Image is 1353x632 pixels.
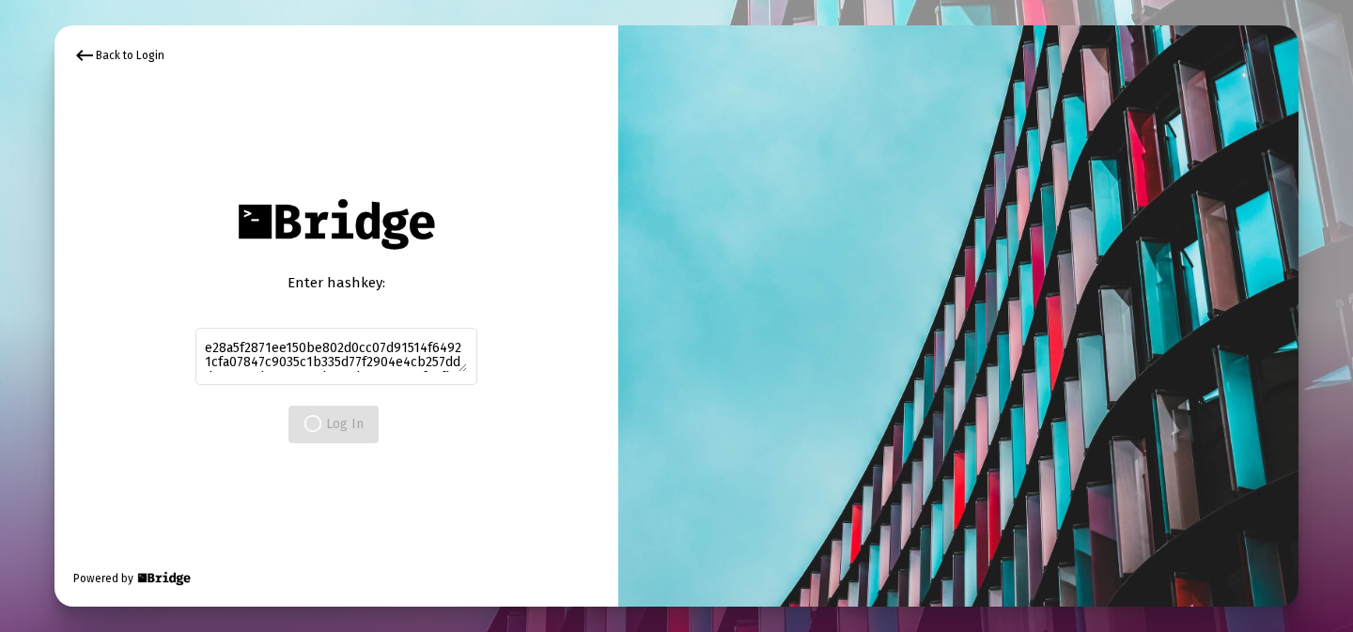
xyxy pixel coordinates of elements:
[73,44,164,67] div: Back to Login
[288,406,379,443] button: Log In
[303,416,364,432] span: Log In
[135,569,193,588] img: Bridge Financial Technology Logo
[228,189,443,259] img: Bridge Financial Technology Logo
[73,44,96,67] mat-icon: keyboard_backspace
[195,273,477,292] div: Enter hashkey:
[73,569,193,588] div: Powered by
